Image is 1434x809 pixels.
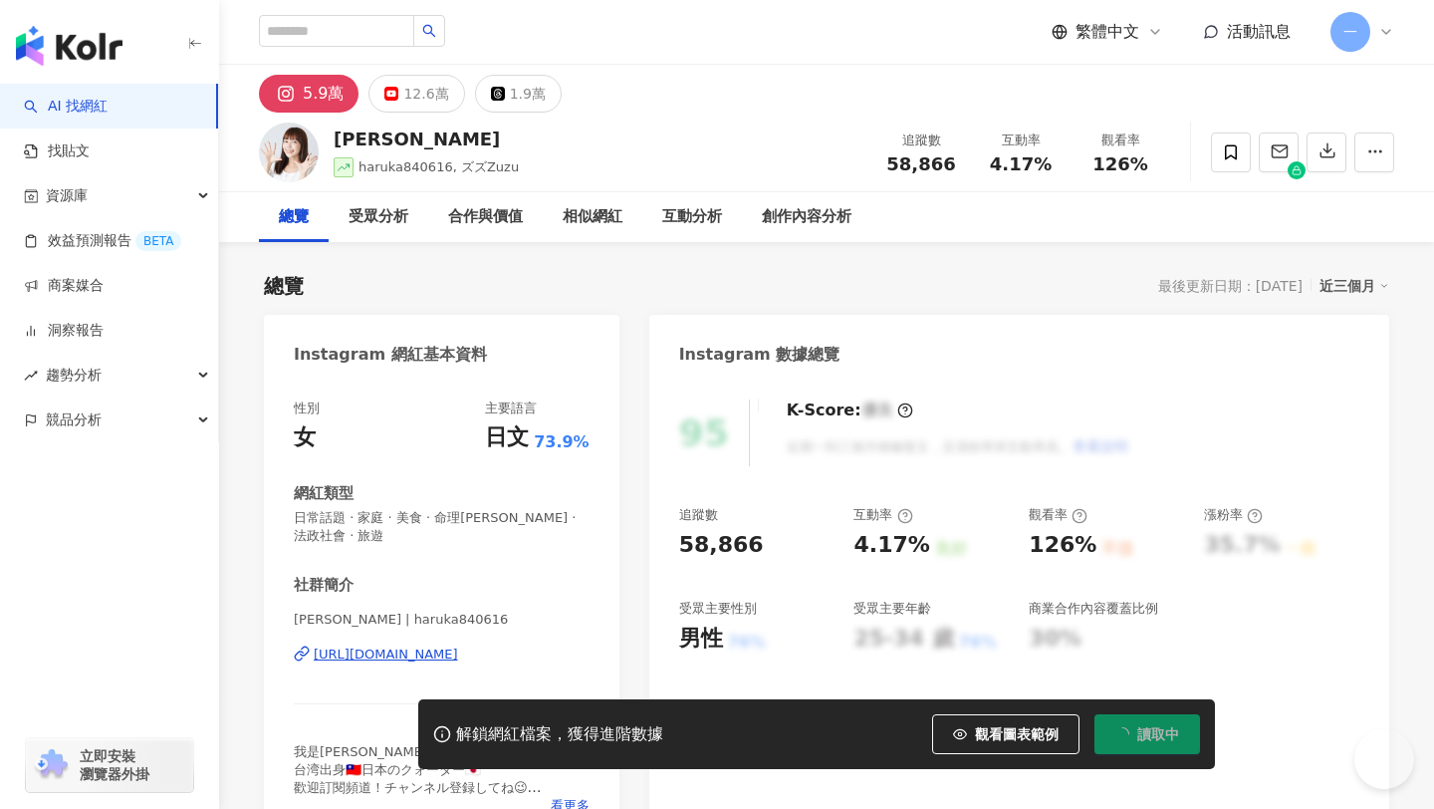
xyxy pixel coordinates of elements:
button: 5.9萬 [259,75,358,113]
div: 性別 [294,400,320,417]
div: 1.9萬 [510,80,546,108]
span: 58,866 [886,153,955,174]
div: 4.17% [853,530,929,561]
div: 受眾分析 [349,205,408,229]
div: 總覽 [264,272,304,300]
span: rise [24,369,38,383]
div: [PERSON_NAME] [334,127,519,151]
div: 主要語言 [485,400,537,417]
div: 12.6萬 [403,80,448,108]
div: 近三個月 [1319,273,1389,299]
img: chrome extension [32,749,71,781]
button: 12.6萬 [368,75,464,113]
div: 男性 [679,624,723,655]
div: 女 [294,422,316,453]
a: [URL][DOMAIN_NAME] [294,646,590,664]
div: K-Score : [787,400,913,421]
span: search [422,24,436,38]
span: 讀取中 [1137,726,1179,742]
span: 立即安裝 瀏覽器外掛 [80,747,149,783]
div: 觀看率 [1082,131,1158,150]
span: haruka840616, ズズZuzu [358,159,519,174]
div: 追蹤數 [679,506,718,524]
span: loading [1112,724,1131,743]
div: 互動率 [853,506,912,524]
div: 商業合作內容覆蓋比例 [1029,600,1158,618]
div: 社群簡介 [294,575,354,596]
span: 觀看圖表範例 [975,726,1059,742]
div: Instagram 網紅基本資料 [294,344,487,366]
div: 相似網紅 [563,205,622,229]
div: Instagram 數據總覽 [679,344,840,366]
div: 126% [1029,530,1096,561]
a: 效益預測報告BETA [24,231,181,251]
div: 解鎖網紅檔案，獲得進階數據 [456,724,663,745]
div: 觀看率 [1029,506,1087,524]
div: [URL][DOMAIN_NAME] [314,646,458,664]
div: 互動分析 [662,205,722,229]
div: 網紅類型 [294,483,354,504]
div: 總覽 [279,205,309,229]
a: searchAI 找網紅 [24,97,108,117]
span: 競品分析 [46,398,102,442]
a: 洞察報告 [24,321,104,341]
a: 商案媒合 [24,276,104,296]
div: 漲粉率 [1204,506,1263,524]
div: 合作與價值 [448,205,523,229]
div: 受眾主要年齡 [853,600,931,618]
span: 趨勢分析 [46,353,102,398]
a: 找貼文 [24,141,90,161]
button: 1.9萬 [475,75,562,113]
span: 繁體中文 [1075,21,1139,43]
span: 4.17% [990,154,1052,174]
div: 創作內容分析 [762,205,851,229]
img: KOL Avatar [259,123,319,182]
span: 日常話題 · 家庭 · 美食 · 命理[PERSON_NAME] · 法政社會 · 旅遊 [294,509,590,545]
span: 活動訊息 [1227,22,1291,41]
div: 最後更新日期：[DATE] [1158,278,1303,294]
button: 讀取中 [1094,714,1200,754]
div: 受眾主要性別 [679,600,757,618]
div: 日文 [485,422,529,453]
div: 5.9萬 [303,80,344,108]
img: logo [16,26,122,66]
span: 126% [1092,154,1148,174]
a: chrome extension立即安裝 瀏覽器外掛 [26,738,193,792]
div: 58,866 [679,530,764,561]
button: 觀看圖表範例 [932,714,1079,754]
div: 互動率 [983,131,1059,150]
div: 追蹤數 [883,131,959,150]
span: 資源庫 [46,173,88,218]
span: 一 [1343,21,1357,43]
span: [PERSON_NAME] | haruka840616 [294,611,590,629]
span: 73.9% [534,431,590,453]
